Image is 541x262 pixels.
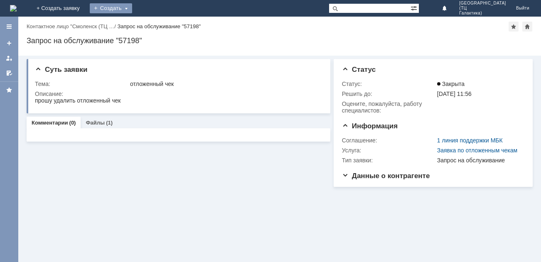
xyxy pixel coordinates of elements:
[342,81,435,87] div: Статус:
[117,23,201,29] div: Запрос на обслуживание "57198"
[342,157,435,164] div: Тип заявки:
[10,5,17,12] a: Перейти на домашнюю страницу
[90,3,132,13] div: Создать
[459,11,506,16] span: Галактика)
[342,122,398,130] span: Информация
[522,22,532,32] div: Сделать домашней страницей
[437,157,521,164] div: Запрос на обслуживание
[342,147,435,154] div: Услуга:
[106,120,113,126] div: (1)
[342,172,430,180] span: Данные о контрагенте
[342,137,435,144] div: Соглашение:
[342,66,376,73] span: Статус
[130,81,319,87] div: отложенный чек
[437,91,472,97] span: [DATE] 11:56
[437,81,465,87] span: Закрыта
[342,91,435,97] div: Решить до:
[411,4,419,12] span: Расширенный поиск
[2,51,16,65] a: Мои заявки
[27,23,114,29] a: Контактное лицо "Смоленск (ТЦ …
[69,120,76,126] div: (0)
[10,5,17,12] img: logo
[32,120,68,126] a: Комментарии
[459,6,506,11] span: (ТЦ
[35,66,87,73] span: Суть заявки
[27,23,117,29] div: /
[2,37,16,50] a: Создать заявку
[2,66,16,80] a: Мои согласования
[35,91,321,97] div: Описание:
[86,120,105,126] a: Файлы
[35,81,128,87] div: Тема:
[342,100,435,114] div: Oцените, пожалуйста, работу специалистов:
[459,1,506,6] span: [GEOGRAPHIC_DATA]
[509,22,519,32] div: Добавить в избранное
[437,147,517,154] a: Заявка по отложенным чекам
[27,37,533,45] div: Запрос на обслуживание "57198"
[437,137,503,144] a: 1 линия поддержки МБК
